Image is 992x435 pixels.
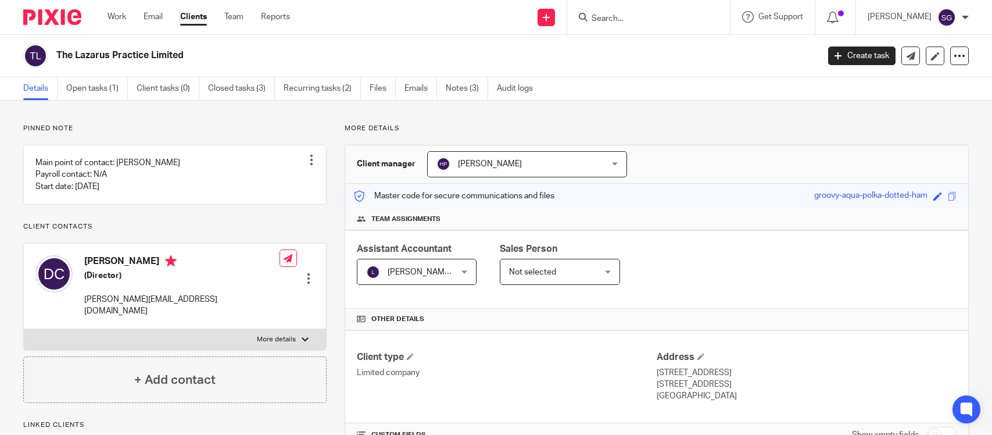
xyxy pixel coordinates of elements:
span: Not selected [509,268,556,276]
p: [PERSON_NAME] [868,11,932,23]
div: groovy-aqua-polka-dotted-ham [814,190,927,203]
a: Recurring tasks (2) [284,77,361,100]
h4: + Add contact [134,371,216,389]
p: Client contacts [23,222,327,231]
p: [STREET_ADDRESS] [657,379,957,390]
img: svg%3E [23,44,48,68]
a: Open tasks (1) [66,77,128,100]
span: Assistant Accountant [357,244,452,254]
img: svg%3E [436,157,450,171]
span: Get Support [758,13,803,21]
p: Pinned note [23,124,327,133]
img: svg%3E [35,255,73,293]
p: [GEOGRAPHIC_DATA] [657,390,957,402]
h5: (Director) [84,270,280,281]
i: Primary [165,255,177,267]
a: Closed tasks (3) [208,77,275,100]
span: [PERSON_NAME] V [388,268,459,276]
h3: Client manager [357,158,416,170]
p: More details [257,335,296,344]
a: Work [108,11,126,23]
a: Files [370,77,396,100]
img: Pixie [23,9,81,25]
h4: [PERSON_NAME] [84,255,280,270]
p: [STREET_ADDRESS] [657,367,957,379]
a: Reports [261,11,290,23]
p: Master code for secure communications and files [354,190,554,202]
p: Linked clients [23,420,327,430]
p: More details [345,124,969,133]
span: Other details [371,315,424,324]
span: Sales Person [500,244,557,254]
img: svg%3E [366,265,380,279]
span: Team assignments [371,215,441,224]
a: Audit logs [497,77,542,100]
img: svg%3E [937,8,956,27]
a: Client tasks (0) [137,77,199,100]
a: Clients [180,11,207,23]
p: Limited company [357,367,657,379]
a: Create task [828,47,896,65]
input: Search [590,14,695,24]
h2: The Lazarus Practice Limited [56,49,660,62]
h4: Client type [357,351,657,363]
p: [PERSON_NAME][EMAIL_ADDRESS][DOMAIN_NAME] [84,294,280,318]
a: Notes (3) [446,77,488,100]
a: Team [224,11,243,23]
a: Emails [404,77,437,100]
span: [PERSON_NAME] [458,160,522,168]
h4: Address [657,351,957,363]
a: Details [23,77,58,100]
a: Email [144,11,163,23]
